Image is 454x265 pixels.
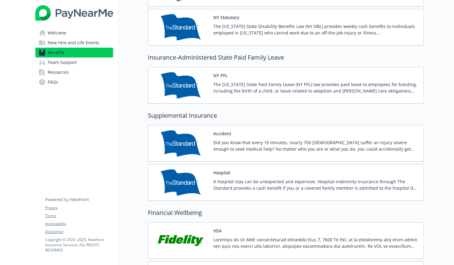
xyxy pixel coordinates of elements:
[213,130,231,137] button: Accident
[45,229,113,235] a: Disclaimer
[48,38,99,48] span: New Hire and Life Events
[213,72,227,79] button: NY PFL
[35,77,113,87] a: FAQs
[35,67,113,77] a: Resources
[48,48,64,57] span: Benefits
[48,67,69,77] span: Resources
[48,28,66,38] span: Welcome
[153,14,208,40] img: Standard Insurance Company carrier logo
[35,48,113,57] a: Benefits
[213,14,239,21] button: NY Statutory
[213,81,419,94] p: The [US_STATE] State Paid Family Leave (NY PFL) law provides paid leave to employees for bonding,...
[45,221,113,227] a: Accessibility
[213,23,419,36] p: The [US_STATE] State Disability Benefits Law (NY DBL) provides weekly cash benefits to individual...
[213,178,419,191] p: A hospital stay can be unexpected and expensive. Hospital indemnity insurance through The Standar...
[45,237,113,253] p: Copyright © 2024 - 2025 , Newfront Insurance Services, ALL RIGHTS RESERVED
[148,111,424,120] h2: Supplemental Insurance
[213,169,230,176] button: Hospital
[148,208,424,217] h2: Financial Wellbeing
[153,72,208,98] img: Standard Insurance Company carrier logo
[148,53,424,62] h2: Insurance-Administered State Paid Family Leave
[213,236,419,249] p: Loremips do sit AME consecteturad elitseddo Eius 7, 7600 Te INC ut la etdolorema aliq enim admin ...
[48,77,58,87] span: FAQs
[45,205,113,211] a: Privacy
[213,227,222,234] button: HSA
[48,57,77,67] span: Team Support
[153,227,208,254] img: Fidelity Investments carrier logo
[35,57,113,67] a: Team Support
[45,213,113,219] a: Terms
[153,130,208,156] img: Standard Insurance Company carrier logo
[35,28,113,38] a: Welcome
[153,169,208,196] img: Standard Insurance Company carrier logo
[213,139,419,152] p: Did you know that every 10 minutes, nearly 750 [DEMOGRAPHIC_DATA] suffer an injury severe enough ...
[35,38,113,48] a: New Hire and Life Events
